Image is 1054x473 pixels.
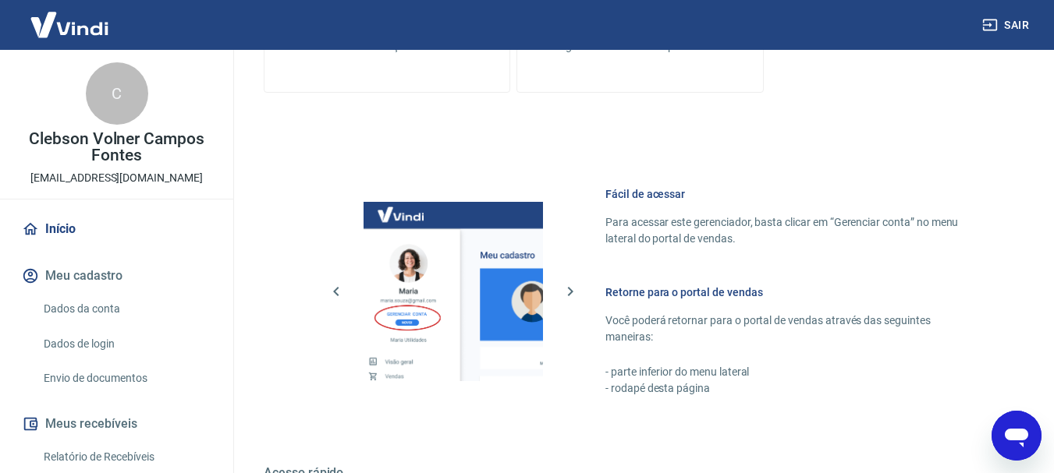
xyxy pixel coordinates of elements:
[37,362,215,394] a: Envio de documentos
[992,411,1042,461] iframe: Botão para abrir a janela de mensagens
[12,131,221,164] p: Clebson Volner Campos Fontes
[37,441,215,473] a: Relatório de Recebíveis
[605,364,979,380] p: - parte inferior do menu lateral
[30,170,203,186] p: [EMAIL_ADDRESS][DOMAIN_NAME]
[605,186,979,202] h6: Fácil de acessar
[37,328,215,360] a: Dados de login
[19,1,120,48] img: Vindi
[19,212,215,246] a: Início
[364,202,543,381] img: Imagem da dashboard mostrando o botão de gerenciar conta na sidebar no lado esquerdo
[19,259,215,293] button: Meu cadastro
[979,11,1035,40] button: Sair
[37,293,215,325] a: Dados da conta
[605,284,979,300] h6: Retorne para o portal de vendas
[86,62,148,125] div: C
[605,312,979,345] p: Você poderá retornar para o portal de vendas através das seguintes maneiras:
[605,380,979,397] p: - rodapé desta página
[19,407,215,441] button: Meus recebíveis
[605,214,979,247] p: Para acessar este gerenciador, basta clicar em “Gerenciar conta” no menu lateral do portal de ven...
